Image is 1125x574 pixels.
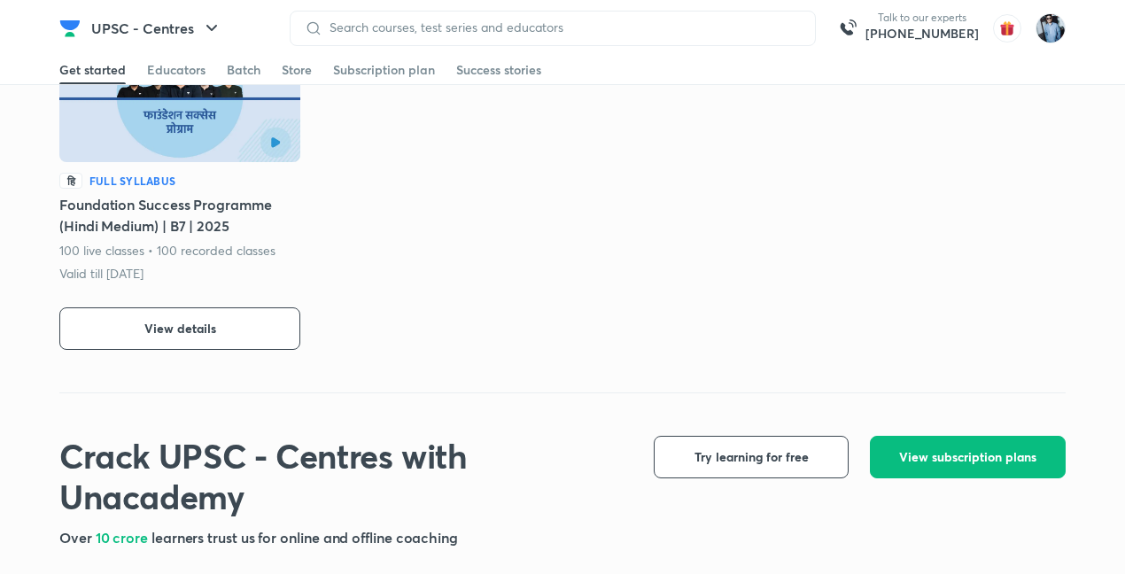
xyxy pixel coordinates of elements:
div: Batch [227,61,260,79]
p: Valid till [DATE] [59,265,144,283]
p: Talk to our experts [865,11,979,25]
a: [PHONE_NUMBER] [865,25,979,43]
a: Subscription plan [333,56,435,84]
img: Batch Thumbnail [59,27,300,162]
div: Subscription plan [333,61,435,79]
img: Shipu [1036,13,1066,43]
img: Company Logo [59,18,81,39]
button: Try learning for free [654,436,849,478]
img: avatar [993,14,1021,43]
span: View details [144,320,216,337]
a: Success stories [456,56,541,84]
span: 10 crore [96,528,151,547]
span: View subscription plans [899,448,1036,466]
button: View details [59,307,300,350]
p: 100 live classes • 100 recorded classes [59,242,276,260]
span: Try learning for free [694,448,809,466]
div: Success stories [456,61,541,79]
div: Store [282,61,312,79]
p: हि [59,173,82,189]
span: Over [59,528,96,547]
a: Educators [147,56,206,84]
button: UPSC - Centres [81,11,233,46]
div: Educators [147,61,206,79]
a: Store [282,56,312,84]
img: call-us [830,11,865,46]
h6: Full Syllabus [89,173,175,189]
h1: Crack UPSC - Centres with Unacademy [59,436,625,516]
span: learners trust us for online and offline coaching [151,528,458,547]
a: Batch [227,56,260,84]
div: Get started [59,61,126,79]
a: Get started [59,56,126,84]
button: View subscription plans [870,436,1066,478]
h5: Foundation Success Programme (Hindi Medium) | B7 | 2025 [59,194,300,237]
input: Search courses, test series and educators [322,20,801,35]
